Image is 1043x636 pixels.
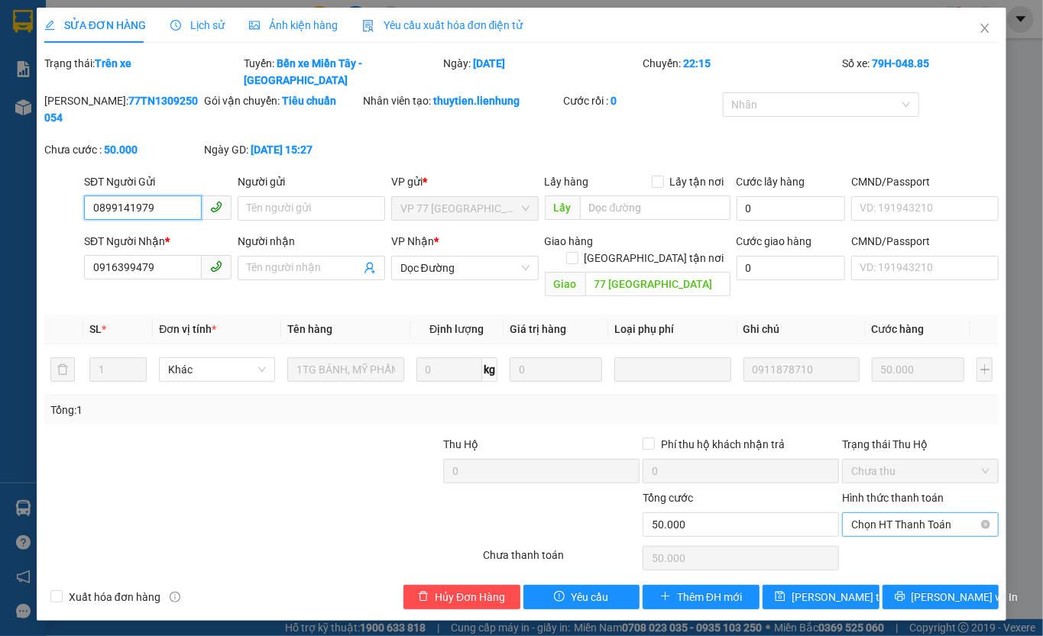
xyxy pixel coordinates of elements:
[244,57,362,86] b: Bến xe Miền Tây - [GEOGRAPHIC_DATA]
[443,438,478,450] span: Thu Hộ
[287,357,403,382] input: VD: Bàn, Ghế
[418,591,429,603] span: delete
[841,55,1000,89] div: Số xe:
[883,585,999,609] button: printer[PERSON_NAME] và In
[792,589,914,605] span: [PERSON_NAME] thay đổi
[580,195,730,220] input: Dọc đường
[104,144,138,156] b: 50.000
[43,55,242,89] div: Trạng thái:
[362,20,374,32] img: icon
[170,592,180,602] span: info-circle
[442,55,641,89] div: Ngày:
[364,262,376,274] span: user-add
[977,357,993,382] button: plus
[912,589,1019,605] span: [PERSON_NAME] và In
[238,173,385,190] div: Người gửi
[660,591,671,603] span: plus
[473,57,505,69] b: [DATE]
[510,323,566,335] span: Giá trị hàng
[170,19,225,31] span: Lịch sử
[737,315,866,344] th: Ghi chú
[608,315,737,344] th: Loại phụ phí
[362,19,523,31] span: Yêu cầu xuất hóa đơn điện tử
[95,57,131,69] b: Trên xe
[641,55,841,89] div: Chuyến:
[683,57,711,69] b: 22:15
[434,95,520,107] b: thuytien.lienhung
[842,436,999,453] div: Trạng thái Thu Hộ
[44,20,55,31] span: edit
[481,547,641,573] div: Chưa thanh toán
[63,589,167,605] span: Xuất hóa đơn hàng
[643,585,760,609] button: plusThêm ĐH mới
[775,591,785,603] span: save
[400,257,530,279] span: Dọc Đường
[50,402,404,418] div: Tổng: 1
[249,20,260,31] span: picture
[84,233,232,250] div: SĐT Người Nhận
[545,176,589,188] span: Lấy hàng
[44,141,201,158] div: Chưa cước :
[737,235,812,247] label: Cước giao hàng
[364,92,560,109] div: Nhân viên tạo:
[554,591,565,603] span: exclamation-circle
[84,173,232,190] div: SĐT Người Gửi
[643,492,693,504] span: Tổng cước
[851,460,990,483] span: Chưa thu
[50,357,75,382] button: delete
[979,22,991,34] span: close
[391,235,434,247] span: VP Nhận
[737,176,805,188] label: Cước lấy hàng
[571,589,608,605] span: Yêu cầu
[964,8,1006,50] button: Close
[204,92,361,109] div: Gói vận chuyển:
[578,250,730,266] span: [GEOGRAPHIC_DATA] tận nơi
[482,357,497,382] span: kg
[89,323,102,335] span: SL
[210,201,222,213] span: phone
[391,173,539,190] div: VP gửi
[159,323,216,335] span: Đơn vị tính
[44,92,201,126] div: [PERSON_NAME]:
[251,144,313,156] b: [DATE] 15:27
[168,358,266,381] span: Khác
[242,55,442,89] div: Tuyến:
[737,256,846,280] input: Cước giao hàng
[210,260,222,273] span: phone
[611,95,617,107] b: 0
[677,589,742,605] span: Thêm ĐH mới
[763,585,879,609] button: save[PERSON_NAME] thay đổi
[44,19,146,31] span: SỬA ĐƠN HÀNG
[872,357,965,382] input: 0
[170,20,181,31] span: clock-circle
[238,233,385,250] div: Người nhận
[563,92,720,109] div: Cước rồi :
[895,591,905,603] span: printer
[403,585,520,609] button: deleteHủy Đơn Hàng
[664,173,730,190] span: Lấy tận nơi
[282,95,336,107] b: Tiêu chuẩn
[743,357,860,382] input: Ghi Chú
[204,141,361,158] div: Ngày GD:
[287,323,332,335] span: Tên hàng
[872,57,929,69] b: 79H-048.85
[249,19,338,31] span: Ảnh kiện hàng
[435,589,505,605] span: Hủy Đơn Hàng
[851,233,999,250] div: CMND/Passport
[872,323,925,335] span: Cước hàng
[400,197,530,220] span: VP 77 Thái Nguyên
[545,272,585,296] span: Giao
[510,357,603,382] input: 0
[851,513,990,536] span: Chọn HT Thanh Toán
[842,492,944,504] label: Hình thức thanh toán
[545,195,580,220] span: Lấy
[429,323,484,335] span: Định lượng
[655,436,791,453] span: Phí thu hộ khách nhận trả
[523,585,640,609] button: exclamation-circleYêu cầu
[851,173,999,190] div: CMND/Passport
[981,520,990,529] span: close-circle
[585,272,730,296] input: Dọc đường
[737,196,846,221] input: Cước lấy hàng
[545,235,594,247] span: Giao hàng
